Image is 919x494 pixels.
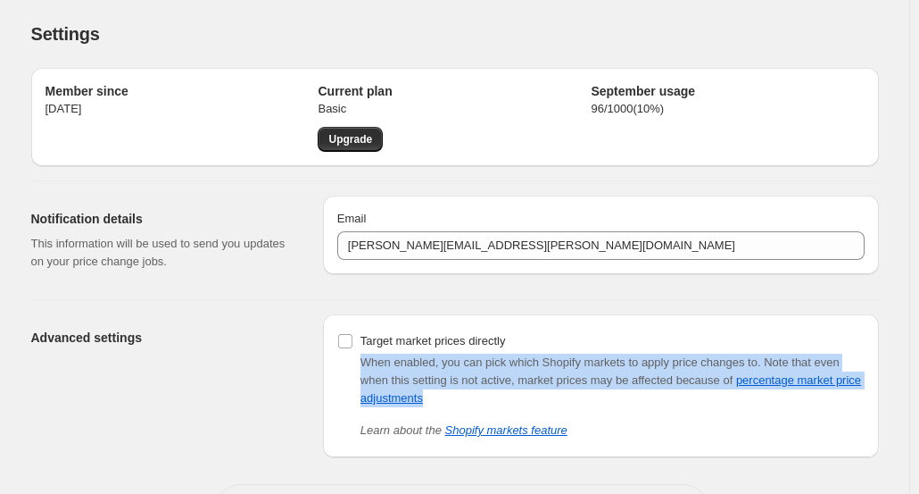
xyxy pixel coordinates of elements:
i: Learn about the [360,423,567,437]
p: Basic [318,100,591,118]
h2: Advanced settings [31,329,294,347]
p: 96 / 1000 ( 10 %) [591,100,864,118]
p: [DATE] [46,100,319,118]
h2: Member since [46,82,319,100]
span: Note that even when this setting is not active, market prices may be affected because of [360,356,861,405]
a: Upgrade [318,127,383,152]
a: Shopify markets feature [445,423,567,437]
span: Target market prices directly [360,334,506,347]
h2: September usage [591,82,864,100]
p: This information will be used to send you updates on your price change jobs. [31,235,294,271]
span: Email [337,212,367,225]
h2: Current plan [318,82,591,100]
span: Settings [31,24,100,44]
span: Upgrade [328,132,372,147]
span: When enabled, you can pick which Shopify markets to apply price changes to. [360,356,761,369]
h2: Notification details [31,210,294,228]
